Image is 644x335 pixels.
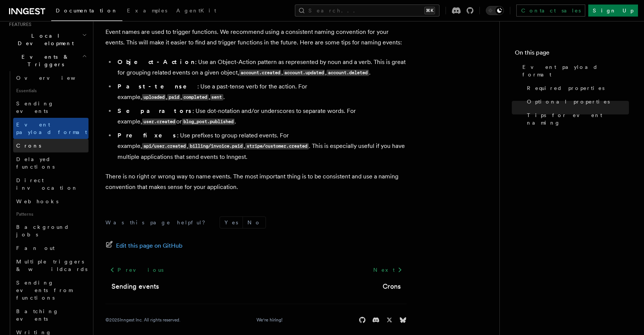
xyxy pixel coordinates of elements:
[16,177,78,191] span: Direct invocation
[176,8,216,14] span: AgentKit
[13,208,89,220] span: Patterns
[6,29,89,50] button: Local Development
[13,255,89,276] a: Multiple triggers & wildcards
[118,132,177,139] strong: Prefixes
[327,70,369,76] code: account.deleted
[105,241,183,251] a: Edit this page on GitHub
[118,83,197,90] strong: Past-tense
[105,317,180,323] div: © 2025 Inngest Inc. All rights reserved.
[210,94,223,100] code: sent
[527,84,604,92] span: Required properties
[115,81,407,103] li: : Use a past-tense verb for the action. For example, , , , .
[13,118,89,139] a: Event payload format
[524,108,629,129] a: Tips for event naming
[13,85,89,97] span: Essentials
[16,245,55,251] span: Fan out
[105,263,168,277] a: Previous
[283,70,325,76] code: account.updated
[524,95,629,108] a: Optional properties
[16,75,94,81] span: Overview
[127,8,167,14] span: Examples
[115,130,407,162] li: : Use prefixes to group related events. For example, , , . This is especially useful if you have ...
[16,280,72,301] span: Sending events from functions
[239,70,281,76] code: account.created
[16,308,59,322] span: Batching events
[527,98,610,105] span: Optional properties
[188,143,244,149] code: billing/invoice.paid
[424,7,435,14] kbd: ⌘K
[51,2,122,21] a: Documentation
[383,281,401,292] a: Crons
[116,241,183,251] span: Edit this page on GitHub
[167,94,180,100] code: paid
[115,57,407,78] li: : Use an Object-Action pattern as represented by noun and a verb. This is great for grouping rela...
[519,60,629,81] a: Event payload format
[524,81,629,95] a: Required properties
[142,143,187,149] code: api/user.created
[13,241,89,255] a: Fan out
[118,107,192,114] strong: Separators
[142,119,176,125] code: user.created
[105,219,211,226] p: Was this page helpful?
[515,48,629,60] h4: On this page
[527,111,629,126] span: Tips for event naming
[122,2,172,20] a: Examples
[13,305,89,326] a: Batching events
[295,5,440,17] button: Search...⌘K
[182,119,235,125] code: blog_post.published
[105,27,407,48] p: Event names are used to trigger functions. We recommend using a consistent naming convention for ...
[588,5,638,17] a: Sign Up
[118,58,195,65] strong: Object-Action
[369,263,407,277] a: Next
[13,152,89,174] a: Delayed functions
[16,122,87,135] span: Event payload format
[256,317,282,323] a: We're hiring!
[16,143,41,149] span: Crons
[105,171,407,192] p: There is no right or wrong way to name events. The most important thing is to be consistent and u...
[522,63,629,78] span: Event payload format
[16,198,58,204] span: Webhooks
[516,5,585,17] a: Contact sales
[56,8,118,14] span: Documentation
[13,195,89,208] a: Webhooks
[16,100,54,114] span: Sending events
[245,143,308,149] code: stripe/customer.created
[220,217,243,228] button: Yes
[16,156,55,170] span: Delayed functions
[243,217,266,228] button: No
[172,2,221,20] a: AgentKit
[13,220,89,241] a: Background jobs
[142,94,166,100] code: uploaded
[13,139,89,152] a: Crons
[111,281,159,292] a: Sending events
[16,259,87,272] span: Multiple triggers & wildcards
[13,174,89,195] a: Direct invocation
[13,71,89,85] a: Overview
[6,50,89,71] button: Events & Triggers
[13,276,89,305] a: Sending events from functions
[115,106,407,127] li: : Use dot-notation and/or underscores to separate words. For example, or .
[6,21,31,27] span: Features
[6,53,82,68] span: Events & Triggers
[13,97,89,118] a: Sending events
[6,32,82,47] span: Local Development
[486,6,504,15] button: Toggle dark mode
[182,94,208,100] code: completed
[16,224,69,238] span: Background jobs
